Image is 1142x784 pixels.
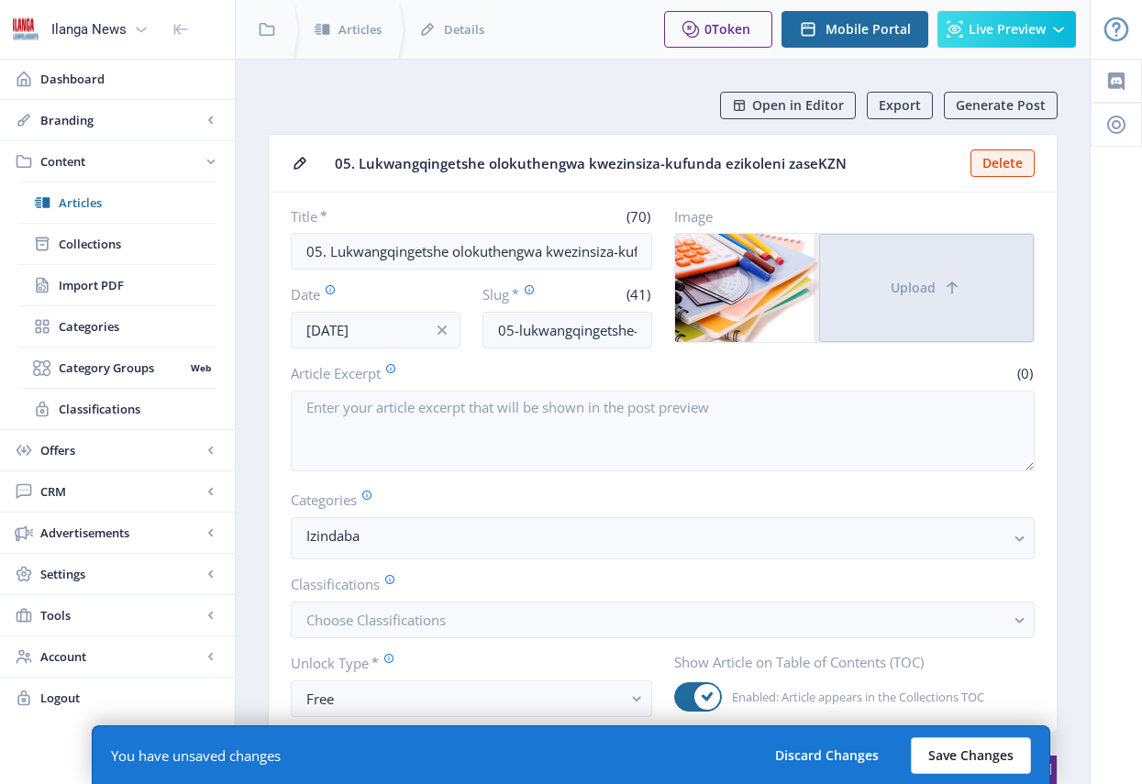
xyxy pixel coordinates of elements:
[911,737,1031,774] button: Save Changes
[664,11,772,48] button: 0Token
[722,686,984,708] span: Enabled: Article appears in the Collections TOC
[40,606,202,624] span: Tools
[291,574,1020,594] label: Classifications
[18,389,216,429] a: Classifications
[826,22,911,37] span: Mobile Portal
[291,233,652,270] input: Type Article Title ...
[944,92,1058,119] button: Generate Post
[291,284,446,304] label: Date
[40,152,202,171] span: Content
[40,70,220,88] span: Dashboard
[40,524,202,542] span: Advertisements
[424,312,460,348] button: info
[59,400,216,418] span: Classifications
[306,611,446,629] span: Choose Classifications
[624,285,652,304] span: (41)
[444,20,484,39] span: Details
[956,98,1046,113] span: Generate Post
[11,15,40,44] img: 6e32966d-d278-493e-af78-9af65f0c2223.png
[184,359,216,377] nb-badge: Web
[306,525,1004,547] nb-select-label: Izindaba
[18,348,216,388] a: Category GroupsWeb
[59,235,216,253] span: Collections
[291,602,1035,638] button: Choose Classifications
[40,647,202,666] span: Account
[338,20,382,39] span: Articles
[40,565,202,583] span: Settings
[879,98,921,113] span: Export
[970,149,1035,177] button: Delete
[291,517,1035,559] button: Izindaba
[1014,364,1035,382] span: (0)
[758,737,896,774] button: Discard Changes
[40,482,202,501] span: CRM
[59,317,216,336] span: Categories
[891,281,936,295] span: Upload
[937,11,1076,48] button: Live Preview
[782,11,928,48] button: Mobile Portal
[18,306,216,347] a: Categories
[720,92,856,119] button: Open in Editor
[111,746,281,765] div: You have unsaved changes
[291,207,464,226] label: Title
[752,98,844,113] span: Open in Editor
[969,22,1046,37] span: Live Preview
[291,363,656,383] label: Article Excerpt
[18,265,216,305] a: Import PDF
[674,653,1021,671] label: Show Article on Table of Contents (TOC)
[291,490,1020,510] label: Categories
[59,276,216,294] span: Import PDF
[291,680,652,717] button: Free
[482,284,560,304] label: Slug
[306,688,622,710] div: Free
[335,154,959,173] span: 05. Lukwangqingetshe olokuthengwa kwezinsiza-kufunda ezikoleni zaseKZN
[712,20,750,38] span: Token
[59,193,216,212] span: Articles
[18,224,216,264] a: Collections
[40,111,202,129] span: Branding
[867,92,933,119] button: Export
[624,207,652,226] span: (70)
[482,312,652,348] input: this-is-how-a-slug-looks-like
[59,359,184,377] span: Category Groups
[674,207,1021,226] label: Image
[291,653,638,673] label: Unlock Type
[433,321,451,339] nb-icon: info
[51,9,127,50] div: Ilanga News
[18,182,216,223] a: Articles
[40,689,220,707] span: Logout
[819,234,1034,342] button: Upload
[291,312,460,348] input: Publishing Date
[40,441,202,459] span: Offers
